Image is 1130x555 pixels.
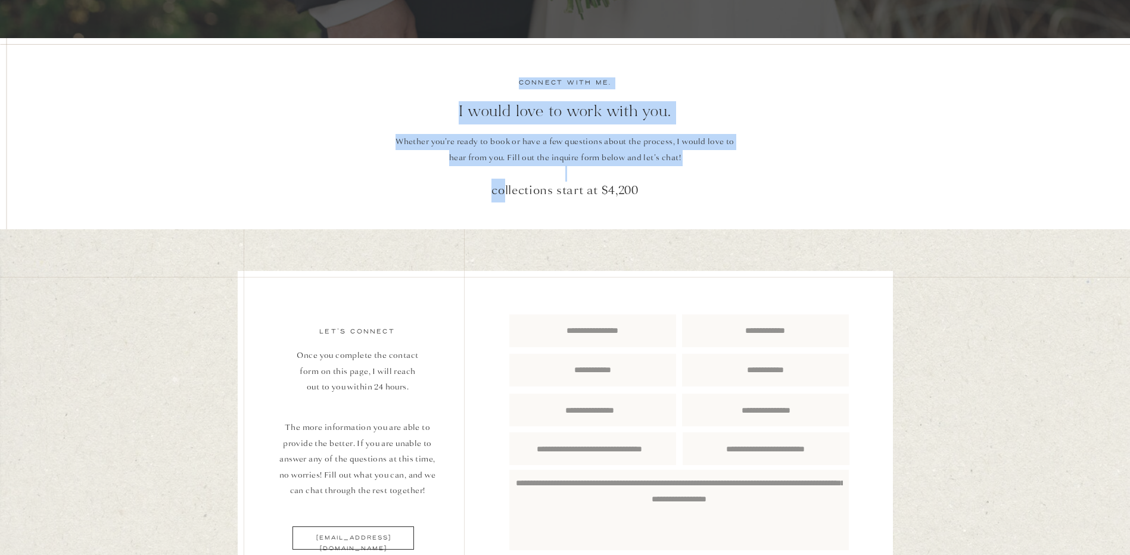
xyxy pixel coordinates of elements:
p: I would love to work with you. [387,101,744,122]
a: [EMAIL_ADDRESS][DOMAIN_NAME] [285,533,422,542]
p: collections start at $4,200 [387,179,744,199]
p: The more information you are able to provide the better. If you are unable to answer any of the q... [279,420,437,510]
p: Connect with me. [387,77,744,89]
p: Once you complete the contact form on this page, I will reach out to you within 24 hours. [295,348,421,410]
p: Whether you're ready to book or have a few questions about the process, I would love to hear from... [387,134,744,169]
p: let's connect [289,326,426,338]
